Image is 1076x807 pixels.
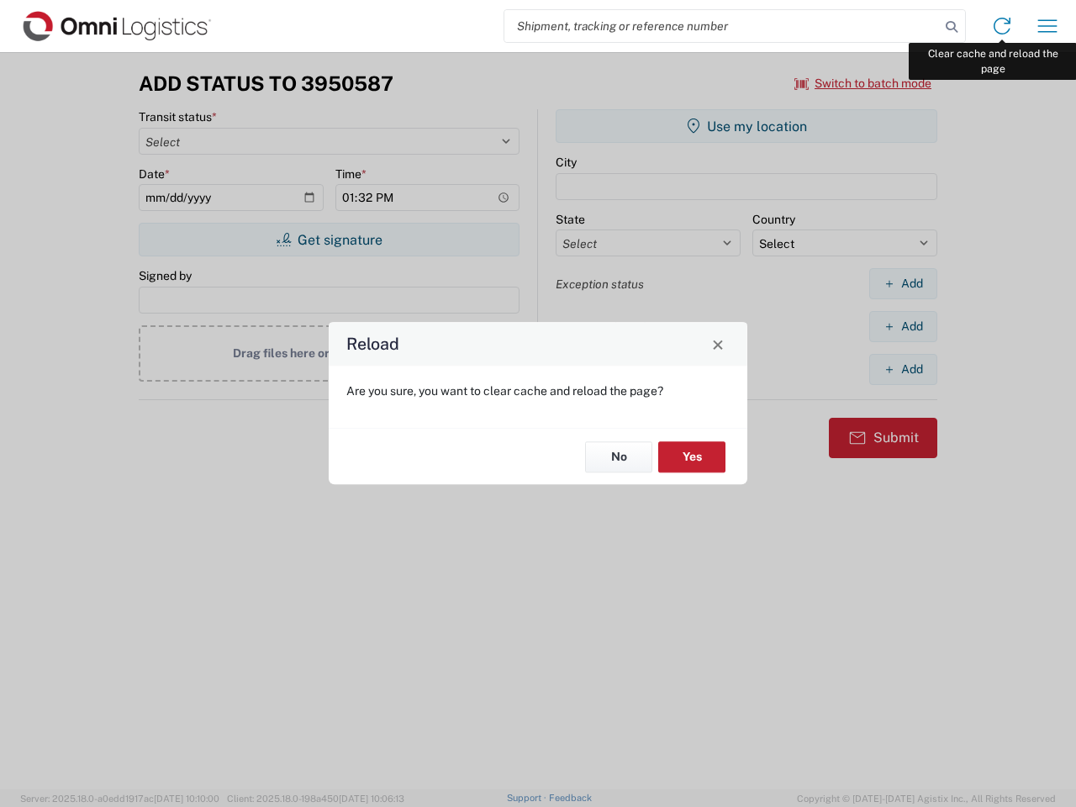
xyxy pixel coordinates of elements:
h4: Reload [346,332,399,356]
button: Yes [658,441,725,472]
button: Close [706,332,730,356]
input: Shipment, tracking or reference number [504,10,940,42]
button: No [585,441,652,472]
p: Are you sure, you want to clear cache and reload the page? [346,383,730,398]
